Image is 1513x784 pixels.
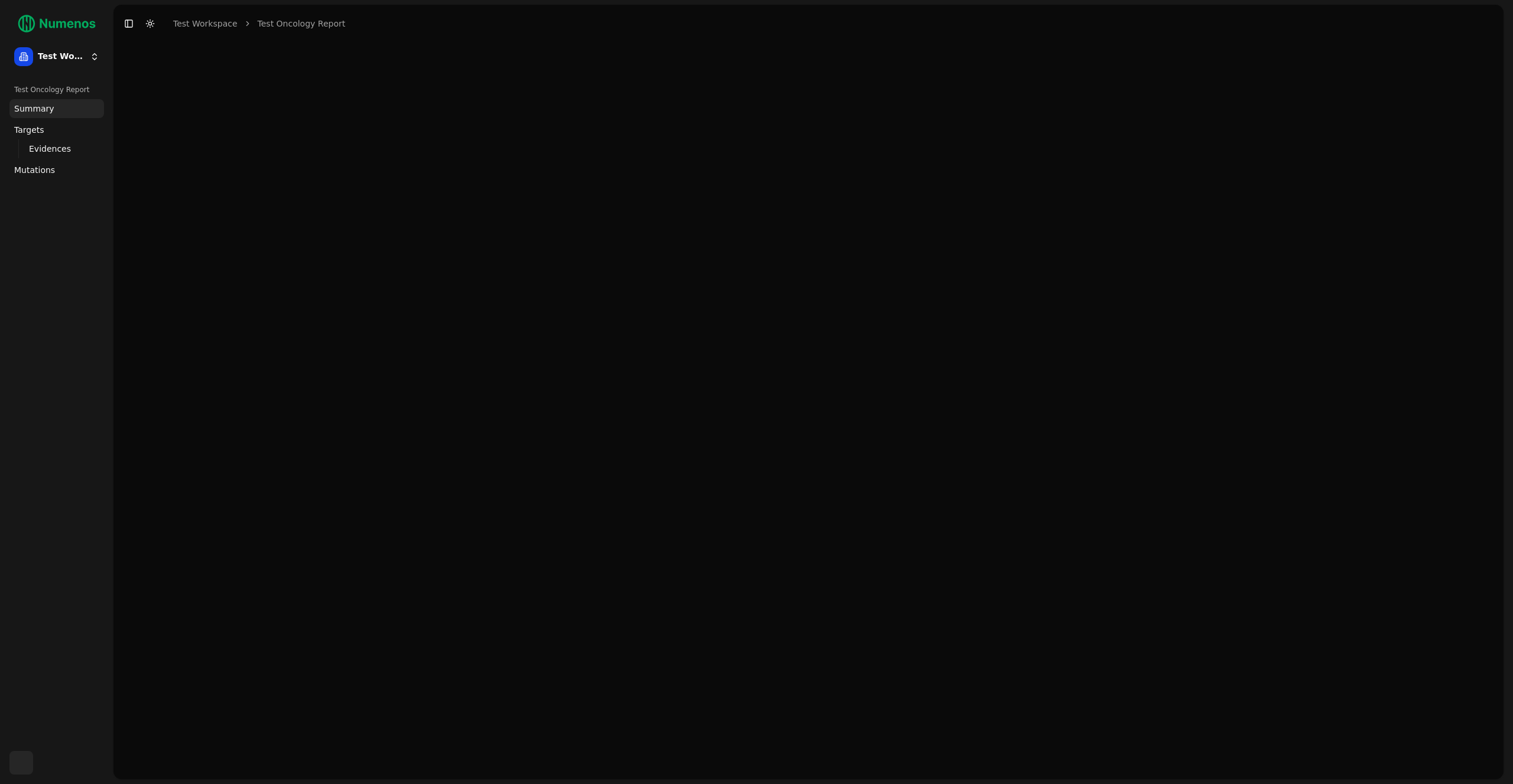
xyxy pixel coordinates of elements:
a: Summary [9,99,104,118]
img: Numenos [9,9,104,38]
div: Test Oncology Report [9,80,104,99]
a: Test Oncology Report [258,18,346,30]
span: Test Workspace [38,51,85,62]
a: Test Workspace [173,18,238,30]
span: Summary [14,103,54,115]
nav: breadcrumb [173,18,345,30]
span: Mutations [14,164,55,176]
a: Targets [9,120,104,139]
span: Targets [14,124,44,136]
a: Mutations [9,161,104,179]
span: Evidences [29,143,71,155]
a: Evidences [24,141,90,157]
button: Test Workspace [9,43,104,71]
